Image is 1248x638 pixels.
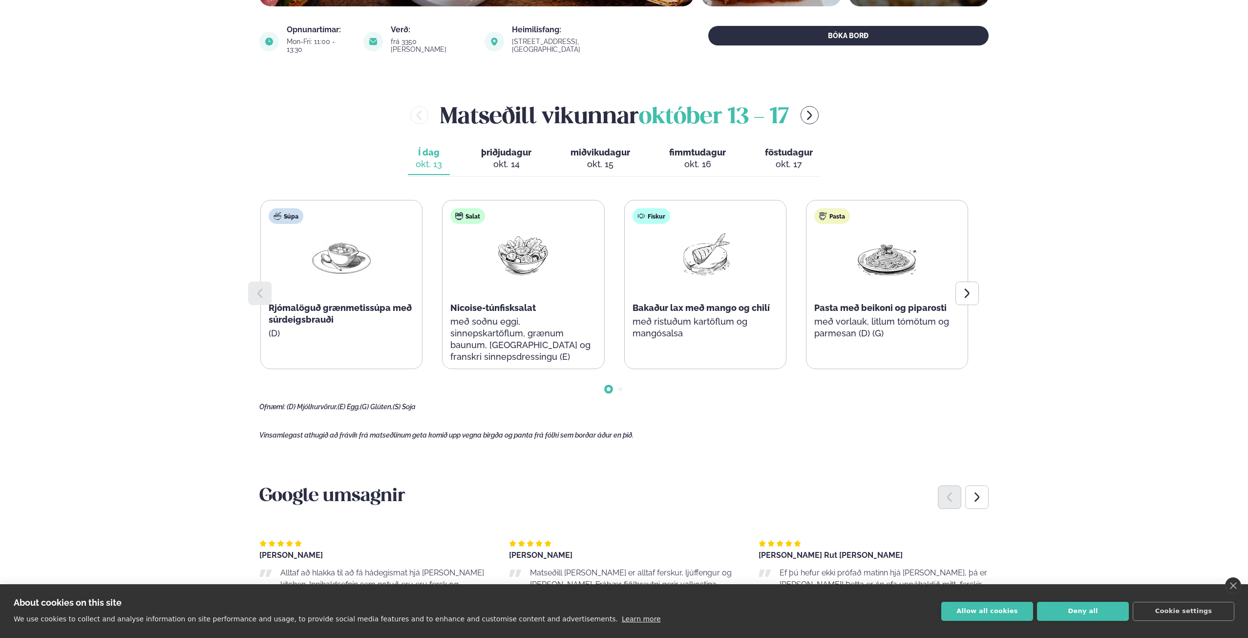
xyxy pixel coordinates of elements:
button: Cookie settings [1133,602,1234,621]
button: miðvikudagur okt. 15 [563,143,638,175]
div: Verð: [391,26,473,34]
button: menu-btn-left [410,106,428,124]
span: október 13 - 17 [639,107,789,128]
button: Í dag okt. 13 [408,143,450,175]
span: miðvikudagur [571,147,630,157]
div: Fiskur [633,208,670,224]
h3: Google umsagnir [259,485,989,508]
span: Nicoise-túnfisksalat [450,303,536,313]
span: Alltaf að hlakka til að fá hádegismat hjá [PERSON_NAME] kitchen. Innihaldsefnin sem notuð eru eru... [280,568,489,636]
button: fimmtudagur okt. 16 [661,143,734,175]
img: Soup.png [310,232,373,277]
img: Spagetti.png [856,232,918,277]
div: okt. 13 [416,158,442,170]
img: image alt [363,32,383,51]
span: þriðjudagur [481,147,531,157]
p: (D) [269,328,414,339]
button: Allow all cookies [941,602,1033,621]
div: okt. 17 [765,158,813,170]
div: Previous slide [938,485,961,509]
span: Ofnæmi: [259,403,285,411]
img: Salad.png [492,232,554,277]
span: (S) Soja [393,403,416,411]
img: soup.svg [274,212,281,220]
p: Ef þú hefur ekki prófað matinn hjá [PERSON_NAME], þá er [PERSON_NAME]! Þetta er án efa uppáhaldið... [780,567,989,602]
img: pasta.svg [819,212,827,220]
span: Matseðill [PERSON_NAME] er alltaf ferskur, ljúffengur og [PERSON_NAME]. Frábær fjölbreytni gerir ... [530,568,738,636]
span: Pasta með beikoni og piparosti [814,303,947,313]
span: Vinsamlegast athugið að frávik frá matseðlinum geta komið upp vegna birgða og panta frá fólki sem... [259,431,634,439]
span: Bakaður lax með mango og chilí [633,303,770,313]
div: okt. 14 [481,158,531,170]
span: Go to slide 2 [618,387,622,391]
div: Next slide [965,485,989,509]
div: Salat [450,208,485,224]
div: frá 3350 [PERSON_NAME] [391,38,473,53]
div: [PERSON_NAME] [259,551,489,559]
img: Fish.png [674,232,737,277]
div: [PERSON_NAME] Rut [PERSON_NAME] [759,551,989,559]
p: We use cookies to collect and analyse information on site performance and usage, to provide socia... [14,615,618,623]
div: okt. 15 [571,158,630,170]
span: Rjómalöguð grænmetissúpa með súrdeigsbrauði [269,303,412,325]
div: Súpa [269,208,303,224]
button: Deny all [1037,602,1129,621]
div: [PERSON_NAME] [509,551,739,559]
button: menu-btn-right [801,106,819,124]
div: Heimilisfang: [512,26,647,34]
div: Mon-Fri: 11:00 - 13:30 [287,38,352,53]
img: salad.svg [455,212,463,220]
h2: Matseðill vikunnar [440,99,789,131]
p: með soðnu eggi, sinnepskartöflum, grænum baunum, [GEOGRAPHIC_DATA] og franskri sinnepsdressingu (E) [450,316,596,363]
p: með vorlauk, litlum tómötum og parmesan (D) (G) [814,316,960,339]
button: BÓKA BORÐ [708,26,989,45]
p: með ristuðum kartöflum og mangósalsa [633,316,778,339]
button: þriðjudagur okt. 14 [473,143,539,175]
span: föstudagur [765,147,813,157]
strong: About cookies on this site [14,597,122,608]
span: fimmtudagur [669,147,726,157]
img: fish.svg [637,212,645,220]
a: close [1225,577,1241,594]
img: image alt [259,32,279,51]
div: Pasta [814,208,850,224]
a: Learn more [622,615,661,623]
span: (D) Mjólkurvörur, [287,403,338,411]
div: [STREET_ADDRESS], [GEOGRAPHIC_DATA] [512,38,647,53]
div: Opnunartímar: [287,26,352,34]
span: (G) Glúten, [360,403,393,411]
button: föstudagur okt. 17 [757,143,821,175]
span: Go to slide 1 [607,387,611,391]
img: image alt [485,32,504,51]
div: okt. 16 [669,158,726,170]
span: Í dag [416,147,442,158]
span: (E) Egg, [338,403,360,411]
a: link [512,44,647,55]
